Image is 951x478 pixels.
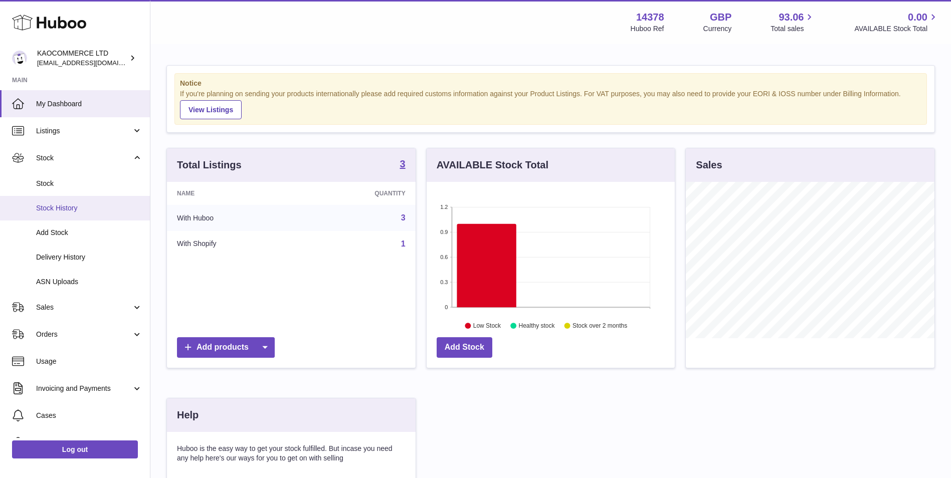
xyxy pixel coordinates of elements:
text: 0.3 [440,279,448,285]
span: Stock History [36,203,142,213]
div: If you're planning on sending your products internationally please add required customs informati... [180,89,921,119]
span: [EMAIL_ADDRESS][DOMAIN_NAME] [37,59,147,67]
a: 3 [400,159,406,171]
h3: Sales [696,158,722,172]
div: Huboo Ref [631,24,664,34]
span: Cases [36,411,142,420]
span: Sales [36,303,132,312]
span: 0.00 [908,11,927,24]
text: Stock over 2 months [573,322,627,329]
strong: GBP [710,11,731,24]
a: 93.06 Total sales [771,11,815,34]
span: Total sales [771,24,815,34]
span: Invoicing and Payments [36,384,132,393]
a: Add products [177,337,275,358]
strong: 14378 [636,11,664,24]
strong: Notice [180,79,921,88]
a: 3 [401,213,406,222]
span: Listings [36,126,132,136]
span: Stock [36,153,132,163]
text: 1.2 [440,204,448,210]
strong: 3 [400,159,406,169]
text: 0.6 [440,254,448,260]
span: Stock [36,179,142,188]
span: Usage [36,357,142,366]
span: Delivery History [36,253,142,262]
span: Orders [36,330,132,339]
div: Currency [703,24,732,34]
a: 1 [401,240,406,248]
a: 0.00 AVAILABLE Stock Total [854,11,939,34]
h3: AVAILABLE Stock Total [437,158,548,172]
a: Add Stock [437,337,492,358]
span: Add Stock [36,228,142,237]
td: With Huboo [167,205,301,231]
td: With Shopify [167,231,301,257]
text: 0 [445,304,448,310]
span: ASN Uploads [36,277,142,287]
th: Name [167,182,301,205]
text: Healthy stock [518,322,555,329]
span: AVAILABLE Stock Total [854,24,939,34]
p: Huboo is the easy way to get your stock fulfilled. But incase you need any help here's our ways f... [177,444,406,463]
text: Low Stock [473,322,501,329]
h3: Help [177,408,199,422]
h3: Total Listings [177,158,242,172]
a: Log out [12,440,138,458]
div: KAOCOMMERCE LTD [37,49,127,68]
img: internalAdmin-14378@internal.huboo.com [12,51,27,66]
span: My Dashboard [36,99,142,109]
th: Quantity [301,182,415,205]
span: 93.06 [779,11,804,24]
text: 0.9 [440,229,448,235]
a: View Listings [180,100,242,119]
